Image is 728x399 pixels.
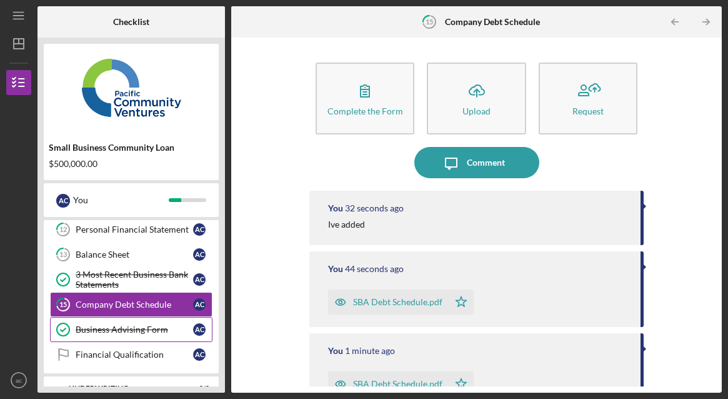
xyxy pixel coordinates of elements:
[187,385,209,392] div: 0 / 2
[76,250,193,260] div: Balance Sheet
[76,225,193,235] div: Personal Financial Statement
[328,290,474,315] button: SBA Debt Schedule.pdf
[345,203,404,213] time: 2025-09-22 22:35
[193,223,206,236] div: a c
[193,323,206,336] div: a c
[539,63,638,134] button: Request
[193,248,206,261] div: a c
[59,226,67,234] tspan: 12
[193,348,206,361] div: a c
[328,220,365,230] div: Ive added
[59,301,67,309] tspan: 15
[49,159,214,169] div: $500,000.00
[76,325,193,335] div: Business Advising Form
[59,251,67,259] tspan: 13
[113,17,149,27] b: Checklist
[328,264,343,274] div: You
[316,63,415,134] button: Complete the Form
[44,50,219,125] img: Product logo
[49,143,214,153] div: Small Business Community Loan
[50,317,212,342] a: Business Advising Formac
[50,242,212,267] a: 13Balance Sheetac
[76,300,193,310] div: Company Debt Schedule
[572,106,604,116] div: Request
[345,264,404,274] time: 2025-09-22 22:35
[345,346,395,356] time: 2025-09-22 22:35
[56,194,70,208] div: a c
[76,350,193,360] div: Financial Qualification
[328,203,343,213] div: You
[69,385,178,392] div: Underwriting
[328,346,343,356] div: You
[50,217,212,242] a: 12Personal Financial Statementac
[427,63,526,134] button: Upload
[73,189,169,211] div: You
[16,377,22,384] text: ac
[414,147,539,178] button: Comment
[467,147,505,178] div: Comment
[50,342,212,367] a: Financial Qualificationac
[76,270,193,290] div: 3 Most Recent Business Bank Statements
[193,273,206,286] div: a c
[328,371,474,396] button: SBA Debt Schedule.pdf
[6,368,31,393] button: ac
[445,17,540,27] b: Company Debt Schedule
[353,297,442,307] div: SBA Debt Schedule.pdf
[50,267,212,292] a: 3 Most Recent Business Bank Statementsac
[50,292,212,317] a: 15Company Debt Scheduleac
[327,106,403,116] div: Complete the Form
[462,106,491,116] div: Upload
[353,379,442,389] div: SBA Debt Schedule.pdf
[193,298,206,311] div: a c
[425,18,432,26] tspan: 15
